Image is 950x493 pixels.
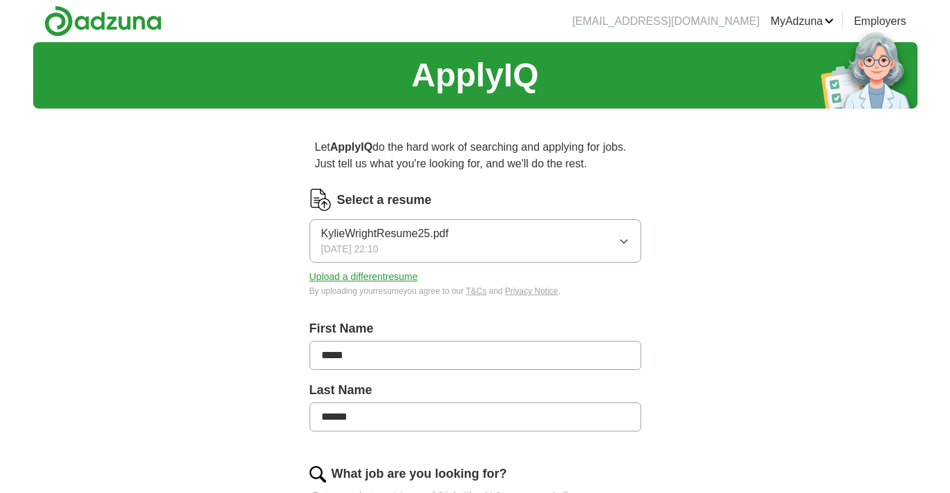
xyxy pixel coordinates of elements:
[332,465,507,483] label: What job are you looking for?
[330,141,372,153] strong: ApplyIQ
[310,189,332,211] img: CV Icon
[854,13,906,30] a: Employers
[310,219,641,263] button: KylieWrightResume25.pdf[DATE] 22:10
[310,270,418,284] button: Upload a differentresume
[310,381,641,400] label: Last Name
[44,6,162,37] img: Adzuna logo
[505,286,558,296] a: Privacy Notice
[310,466,326,483] img: search.png
[310,285,641,297] div: By uploading your resume you agree to our and .
[321,242,379,257] span: [DATE] 22:10
[321,225,449,242] span: KylieWrightResume25.pdf
[310,133,641,178] p: Let do the hard work of searching and applying for jobs. Just tell us what you're looking for, an...
[310,319,641,338] label: First Name
[337,191,432,210] label: Select a resume
[411,50,538,100] h1: ApplyIQ
[572,13,759,30] li: [EMAIL_ADDRESS][DOMAIN_NAME]
[770,13,834,30] a: MyAdzuna
[466,286,486,296] a: T&Cs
